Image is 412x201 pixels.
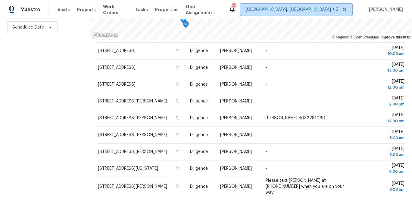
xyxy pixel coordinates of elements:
[332,35,349,39] a: Mapbox
[220,116,252,120] span: [PERSON_NAME]
[358,62,404,74] span: [DATE]
[350,35,379,39] a: OpenStreetMap
[232,4,236,10] div: 209
[155,7,179,13] span: Properties
[266,65,267,70] span: -
[58,7,70,13] span: Visits
[358,135,404,141] div: 8:00 am
[98,116,167,120] span: [STREET_ADDRESS][PERSON_NAME]
[358,181,404,193] span: [DATE]
[190,49,208,53] span: Diligence
[358,152,404,158] div: 8:00 am
[180,16,186,26] div: Map marker
[190,65,208,70] span: Diligence
[77,7,96,13] span: Projects
[98,150,167,154] span: [STREET_ADDRESS][PERSON_NAME]
[266,166,267,171] span: -
[358,46,404,57] span: [DATE]
[266,133,267,137] span: -
[175,115,180,120] button: Copy Address
[98,184,167,189] span: [STREET_ADDRESS][PERSON_NAME]
[98,65,136,70] span: [STREET_ADDRESS]
[367,7,403,13] span: [PERSON_NAME]
[358,169,404,175] div: 4:00 pm
[190,184,208,189] span: Diligence
[175,81,180,87] button: Copy Address
[186,4,221,16] span: Geo Assignments
[175,65,180,70] button: Copy Address
[358,163,404,175] span: [DATE]
[98,99,167,103] span: [STREET_ADDRESS][PERSON_NAME]
[245,7,338,13] span: [GEOGRAPHIC_DATA], [GEOGRAPHIC_DATA] + 5
[20,7,40,13] span: Maestro
[175,132,180,137] button: Copy Address
[358,79,404,90] span: [DATE]
[190,116,208,120] span: Diligence
[358,96,404,107] span: [DATE]
[358,113,404,124] span: [DATE]
[98,166,158,171] span: [STREET_ADDRESS][US_STATE]
[266,49,267,53] span: -
[92,32,119,38] a: Mapbox homepage
[220,65,252,70] span: [PERSON_NAME]
[175,48,180,53] button: Copy Address
[175,184,180,189] button: Copy Address
[358,130,404,141] span: [DATE]
[358,118,404,124] div: 12:00 pm
[220,133,252,137] span: [PERSON_NAME]
[220,150,252,154] span: [PERSON_NAME]
[98,49,136,53] span: [STREET_ADDRESS]
[190,150,208,154] span: Diligence
[358,101,404,107] div: 2:00 pm
[358,84,404,90] div: 12:00 pm
[175,98,180,104] button: Copy Address
[220,82,252,87] span: [PERSON_NAME]
[190,133,208,137] span: Diligence
[266,150,267,154] span: -
[175,166,180,171] button: Copy Address
[98,133,167,137] span: [STREET_ADDRESS][PERSON_NAME]
[358,187,404,193] div: 8:00 am
[175,149,180,154] button: Copy Address
[190,82,208,87] span: Diligence
[266,178,344,195] span: Please text [PERSON_NAME] at [PHONE_NUMBER] when you are on your way
[103,4,128,16] span: Work Orders
[12,24,44,30] span: Scheduled Date
[190,99,208,103] span: Diligence
[266,82,267,87] span: -
[358,51,404,57] div: 10:00 am
[98,82,136,87] span: [STREET_ADDRESS]
[220,99,252,103] span: [PERSON_NAME]
[190,166,208,171] span: Diligence
[220,184,252,189] span: [PERSON_NAME]
[220,49,252,53] span: [PERSON_NAME]
[381,35,410,39] a: Improve this map
[266,116,325,120] span: [PERSON_NAME] 8032281060
[358,147,404,158] span: [DATE]
[135,8,148,12] span: Tasks
[266,99,267,103] span: -
[358,68,404,74] div: 12:00 pm
[220,166,252,171] span: [PERSON_NAME]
